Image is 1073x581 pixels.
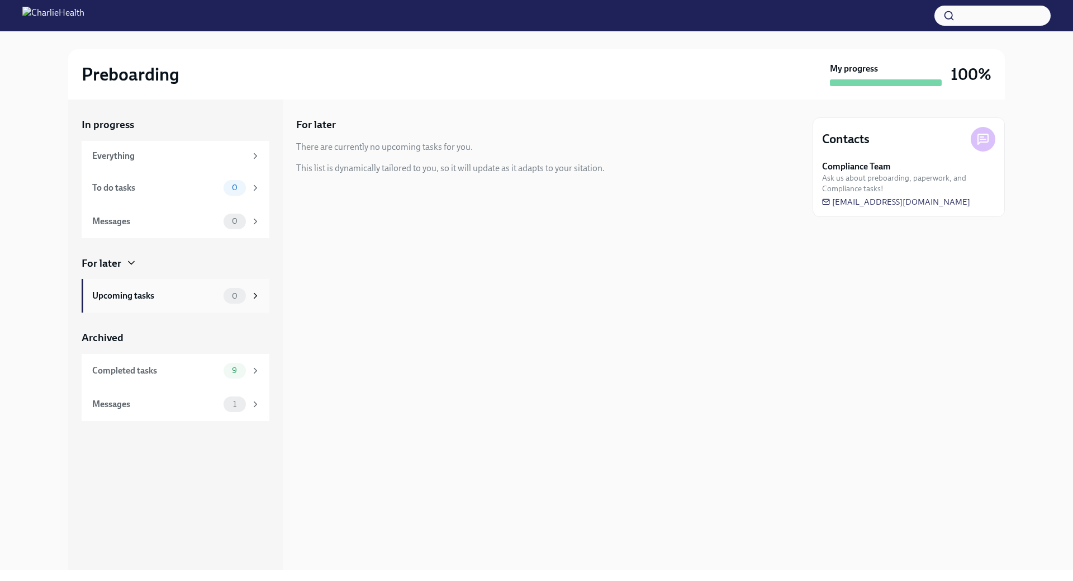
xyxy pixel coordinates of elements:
div: Completed tasks [92,365,219,377]
div: Messages [92,398,219,410]
h2: Preboarding [82,63,179,86]
span: Ask us about preboarding, paperwork, and Compliance tasks! [822,173,995,194]
h5: For later [296,117,336,132]
span: 1 [226,400,243,408]
img: CharlieHealth [22,7,84,25]
strong: Compliance Team [822,160,891,173]
div: There are currently no upcoming tasks for you. [296,141,473,153]
div: Messages [92,215,219,228]
span: 9 [225,366,244,375]
a: Archived [82,330,269,345]
strong: My progress [830,63,878,75]
span: 0 [225,292,244,300]
a: [EMAIL_ADDRESS][DOMAIN_NAME] [822,196,970,207]
a: Upcoming tasks0 [82,279,269,313]
h3: 100% [951,64,991,84]
a: To do tasks0 [82,171,269,205]
a: Everything [82,141,269,171]
a: For later [82,256,269,271]
div: Everything [92,150,246,162]
a: In progress [82,117,269,132]
span: 0 [225,217,244,225]
a: Messages0 [82,205,269,238]
div: For later [82,256,121,271]
div: Upcoming tasks [92,290,219,302]
span: 0 [225,183,244,192]
div: To do tasks [92,182,219,194]
a: Completed tasks9 [82,354,269,388]
h4: Contacts [822,131,870,148]
a: Messages1 [82,388,269,421]
div: This list is dynamically tailored to you, so it will update as it adapts to your sitation. [296,162,605,174]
